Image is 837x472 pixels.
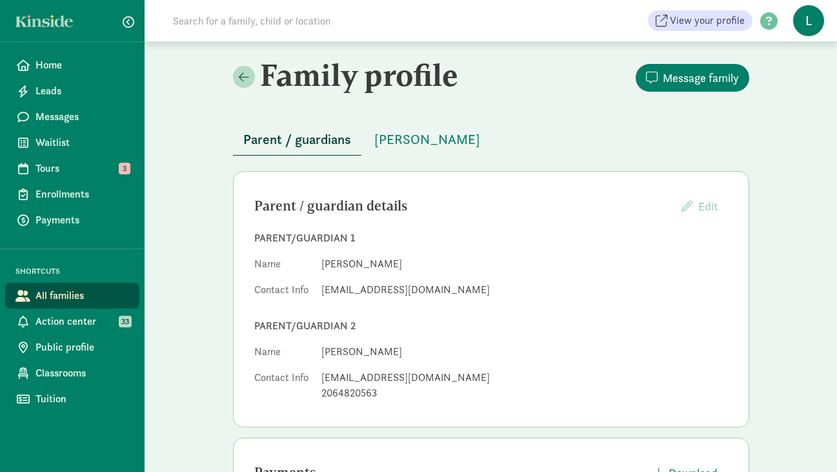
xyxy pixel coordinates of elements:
[165,8,527,34] input: Search for a family, child or location
[35,161,129,176] span: Tours
[35,135,129,150] span: Waitlist
[254,344,311,365] dt: Name
[321,385,728,401] div: 2064820563
[254,196,671,216] div: Parent / guardian details
[35,314,129,329] span: Action center
[254,231,728,246] div: Parent/guardian 1
[254,282,311,303] dt: Contact Info
[5,283,139,309] a: All families
[254,318,728,334] div: Parent/guardian 2
[35,109,129,125] span: Messages
[35,212,129,228] span: Payments
[243,129,351,150] span: Parent / guardians
[5,386,139,412] a: Tuition
[254,370,311,406] dt: Contact Info
[5,156,139,181] a: Tours 3
[35,288,129,303] span: All families
[663,69,739,87] span: Message family
[636,64,749,92] button: Message family
[5,334,139,360] a: Public profile
[5,309,139,334] a: Action center 33
[233,57,489,93] h2: Family profile
[5,78,139,104] a: Leads
[793,5,824,36] span: L
[119,316,132,327] span: 33
[5,360,139,386] a: Classrooms
[233,124,361,156] button: Parent / guardians
[670,13,745,28] span: View your profile
[321,344,728,360] dd: [PERSON_NAME]
[35,187,129,202] span: Enrollments
[5,207,139,233] a: Payments
[648,10,752,31] a: View your profile
[5,52,139,78] a: Home
[364,124,490,155] button: [PERSON_NAME]
[5,104,139,130] a: Messages
[364,132,490,147] a: [PERSON_NAME]
[5,130,139,156] a: Waitlist
[5,181,139,207] a: Enrollments
[321,282,728,298] div: [EMAIL_ADDRESS][DOMAIN_NAME]
[374,129,480,150] span: [PERSON_NAME]
[233,132,361,147] a: Parent / guardians
[671,192,728,220] button: Edit
[772,410,837,472] iframe: Chat Widget
[119,163,130,174] span: 3
[35,340,129,355] span: Public profile
[321,370,728,385] div: [EMAIL_ADDRESS][DOMAIN_NAME]
[321,256,728,272] dd: [PERSON_NAME]
[35,57,129,73] span: Home
[35,365,129,381] span: Classrooms
[698,199,718,214] span: Edit
[254,256,311,277] dt: Name
[35,83,129,99] span: Leads
[35,391,129,407] span: Tuition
